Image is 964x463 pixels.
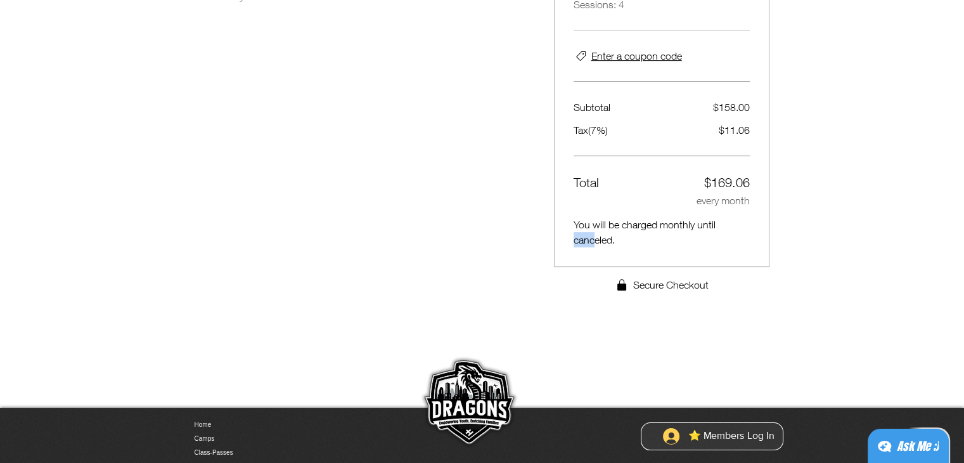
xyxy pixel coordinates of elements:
button: Enter a coupon code [574,48,750,63]
span: Tax ( 7 %) [574,122,608,138]
span: $11.06 [719,122,750,138]
span: ⭐ Members Log In [684,429,778,443]
div: Ask Me ;) [897,438,939,455]
span: Secure Checkout [633,277,709,292]
a: Class-Passes [195,446,328,460]
span: $169.06 [704,174,750,192]
span: Total [574,174,599,192]
span: Subtotal [574,100,610,115]
span: $158.00 [713,100,750,115]
img: Skate Dragons logo with the slogan 'Empowering Youth, Enriching Families' in Singapore. [416,351,520,456]
span: every month [697,192,750,209]
button: ⭐ Members Log In [654,424,783,448]
span: You will be charged monthly until canceled. [574,217,750,247]
a: Camps [195,432,328,446]
span: Enter a coupon code [591,48,682,63]
a: Home [195,418,328,432]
